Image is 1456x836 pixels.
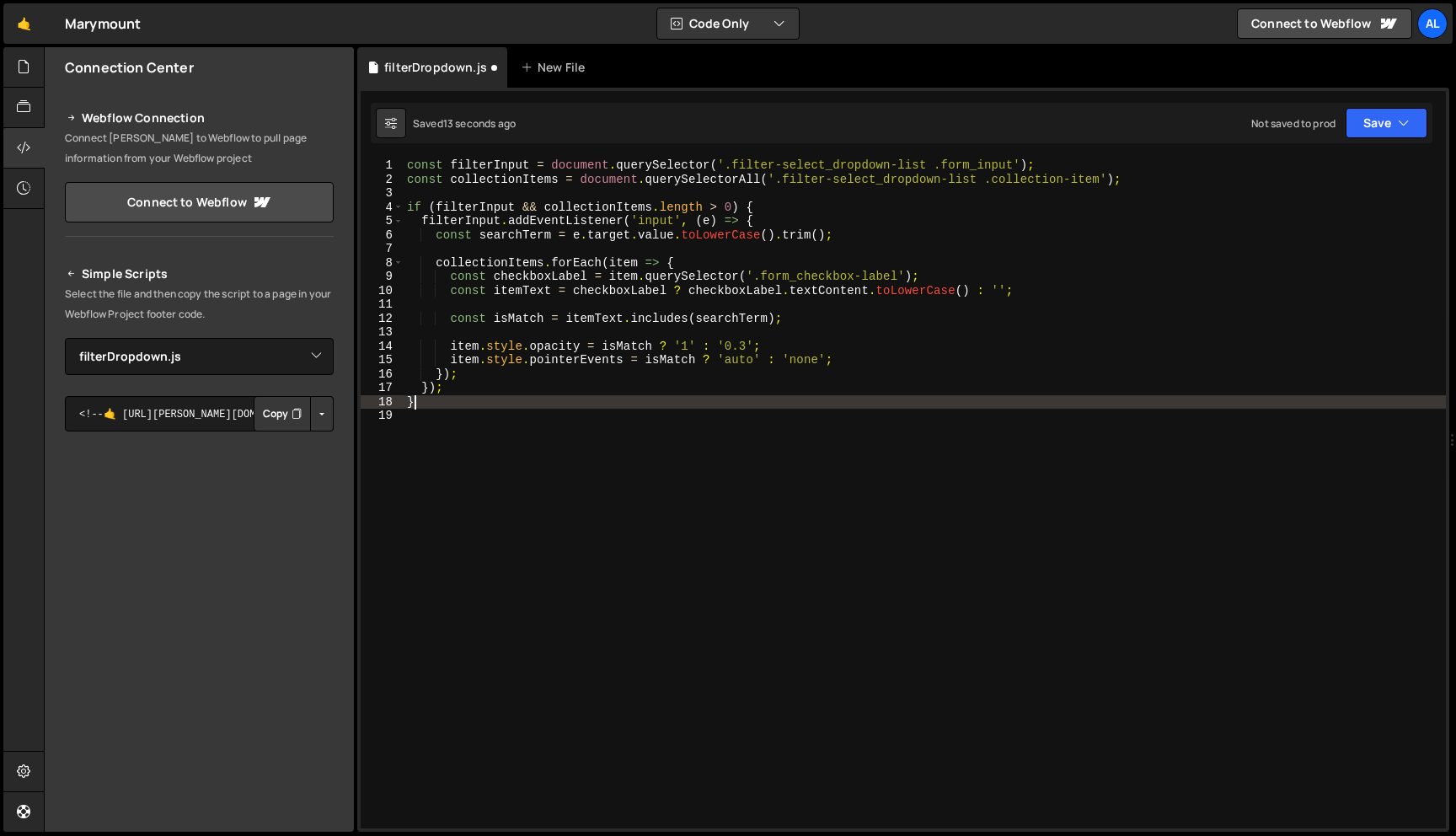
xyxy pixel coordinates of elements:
[65,58,194,77] h2: Connection Center
[361,312,404,326] div: 12
[361,201,404,215] div: 4
[65,108,334,128] h2: Webflow Connection
[521,59,591,76] div: New File
[1251,116,1336,131] div: Not saved to prod
[361,284,404,298] div: 10
[1346,108,1427,138] button: Save
[361,242,404,256] div: 7
[361,158,404,173] div: 1
[361,381,404,395] div: 17
[413,116,516,131] div: Saved
[65,182,334,222] a: Connect to Webflow
[361,256,404,271] div: 8
[65,264,334,284] h2: Simple Scripts
[65,284,334,324] p: Select the file and then copy the script to a page in your Webflow Project footer code.
[361,186,404,201] div: 3
[1417,8,1448,39] a: Al
[361,270,404,284] div: 9
[65,128,334,169] p: Connect [PERSON_NAME] to Webflow to pull page information from your Webflow project
[361,395,404,410] div: 18
[3,3,45,44] a: 🤙
[361,297,404,312] div: 11
[1237,8,1412,39] a: Connect to Webflow
[254,396,311,431] button: Copy
[361,353,404,367] div: 15
[361,173,404,187] div: 2
[361,409,404,423] div: 19
[65,396,334,431] textarea: <!--🤙 [URL][PERSON_NAME][DOMAIN_NAME]> <script>document.addEventListener("DOMContentLoaded", func...
[384,59,487,76] div: filterDropdown.js
[65,459,335,611] iframe: YouTube video player
[361,367,404,382] div: 16
[361,228,404,243] div: 6
[657,8,799,39] button: Code Only
[65,622,335,774] iframe: YouTube video player
[361,325,404,340] div: 13
[65,13,141,34] div: Marymount
[443,116,516,131] div: 13 seconds ago
[361,340,404,354] div: 14
[254,396,334,431] div: Button group with nested dropdown
[361,214,404,228] div: 5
